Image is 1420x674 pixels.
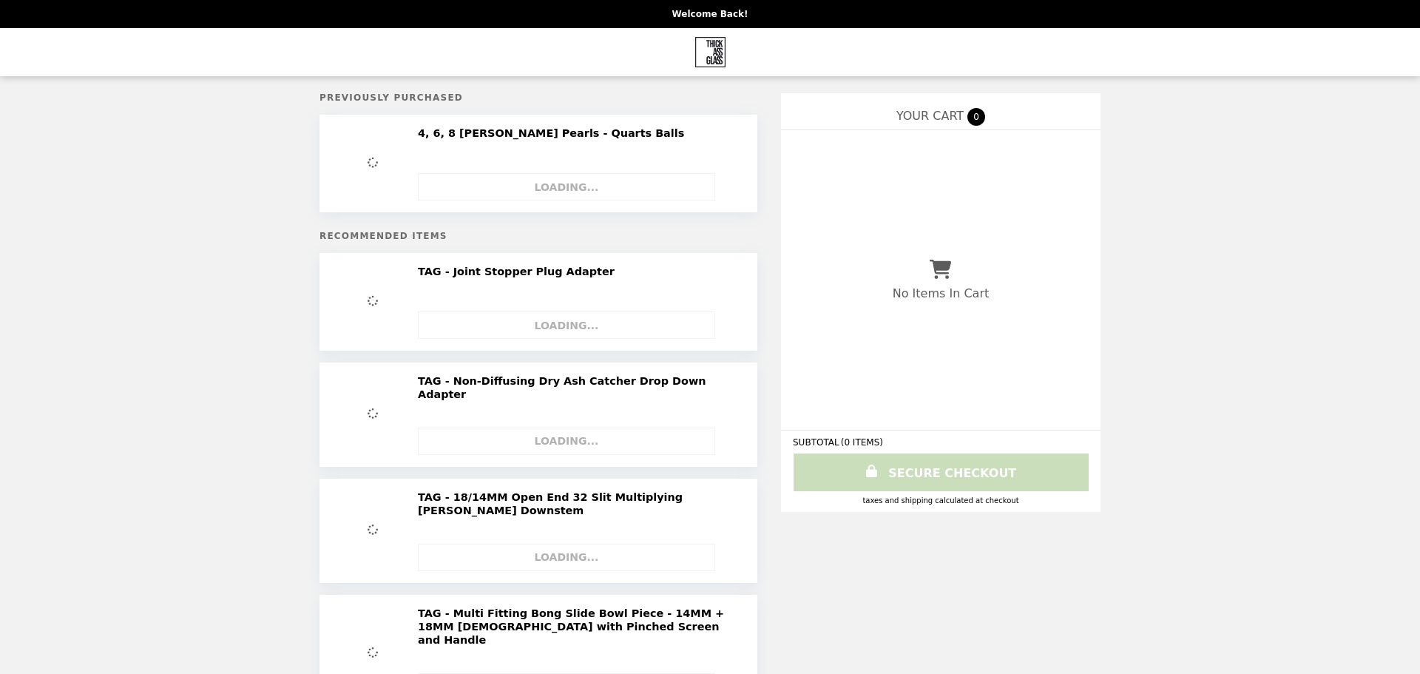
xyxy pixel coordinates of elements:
[319,92,757,103] h5: Previously Purchased
[418,374,735,402] h2: TAG - Non-Diffusing Dry Ash Catcher Drop Down Adapter
[319,231,757,241] h5: Recommended Items
[418,265,621,278] h2: TAG - Joint Stopper Plug Adapter
[418,607,735,647] h2: TAG - Multi Fitting Bong Slide Bowl Piece - 14MM + 18MM [DEMOGRAPHIC_DATA] with Pinched Screen an...
[793,437,841,448] span: SUBTOTAL
[672,9,748,19] p: Welcome Back!
[893,286,989,300] p: No Items In Cart
[841,437,883,448] span: ( 0 ITEMS )
[695,37,726,67] img: Brand Logo
[967,108,985,126] span: 0
[793,496,1089,505] div: Taxes and Shipping calculated at checkout
[418,491,735,518] h2: TAG - 18/14MM Open End 32 Slit Multiplying [PERSON_NAME] Downstem
[896,109,964,123] span: YOUR CART
[418,127,690,140] h2: 4, 6, 8 [PERSON_NAME] Pearls - Quarts Balls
